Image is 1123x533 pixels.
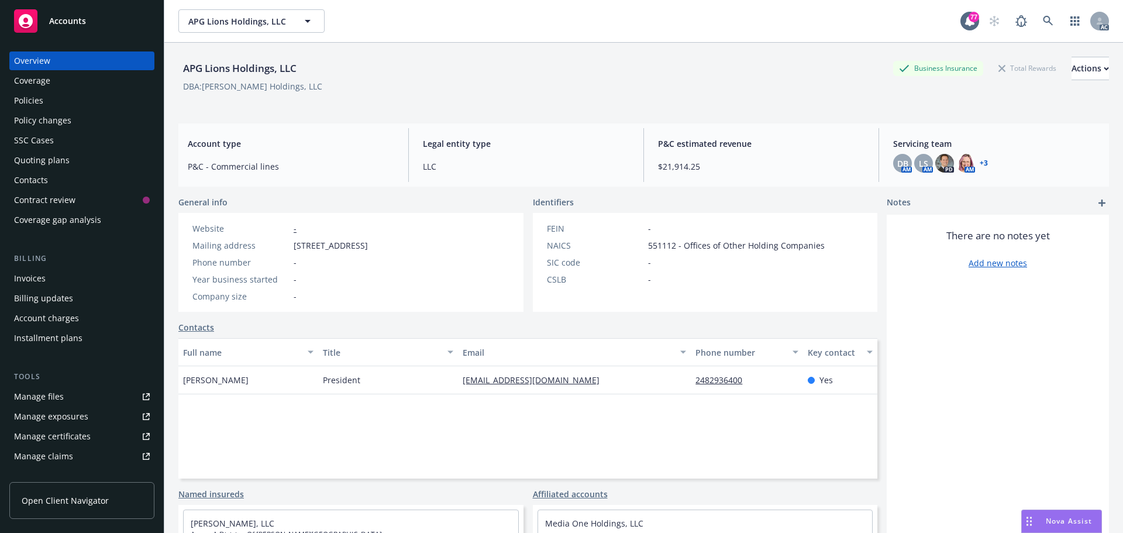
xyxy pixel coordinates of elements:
span: - [648,256,651,269]
a: - [294,223,297,234]
span: P&C estimated revenue [658,137,864,150]
a: Coverage [9,71,154,90]
a: Named insureds [178,488,244,500]
div: SIC code [547,256,643,269]
div: Tools [9,371,154,383]
a: Installment plans [9,329,154,348]
a: Quoting plans [9,151,154,170]
div: Drag to move [1022,510,1036,532]
span: Accounts [49,16,86,26]
div: Company size [192,290,289,302]
div: Year business started [192,273,289,286]
a: Manage certificates [9,427,154,446]
span: Legal entity type [423,137,629,150]
a: Manage BORs [9,467,154,486]
span: Nova Assist [1046,516,1092,526]
a: Start snowing [983,9,1006,33]
a: [PERSON_NAME], LLC [191,518,274,529]
div: Title [323,346,440,359]
a: [EMAIL_ADDRESS][DOMAIN_NAME] [463,374,609,386]
span: Identifiers [533,196,574,208]
button: APG Lions Holdings, LLC [178,9,325,33]
span: - [294,290,297,302]
button: Nova Assist [1021,510,1102,533]
div: Manage claims [14,447,73,466]
a: Coverage gap analysis [9,211,154,229]
span: Yes [819,374,833,386]
span: DB [897,157,908,170]
div: Key contact [808,346,860,359]
span: LLC [423,160,629,173]
div: FEIN [547,222,643,235]
a: Affiliated accounts [533,488,608,500]
a: Policies [9,91,154,110]
span: $21,914.25 [658,160,864,173]
div: Overview [14,51,50,70]
span: Servicing team [893,137,1100,150]
a: Manage exposures [9,407,154,426]
div: Billing [9,253,154,264]
button: Full name [178,338,318,366]
div: Actions [1072,57,1109,80]
div: Manage exposures [14,407,88,426]
div: Installment plans [14,329,82,348]
div: Business Insurance [893,61,983,75]
a: Invoices [9,269,154,288]
div: CSLB [547,273,643,286]
span: Account type [188,137,394,150]
span: [STREET_ADDRESS] [294,239,368,252]
div: Coverage [14,71,50,90]
div: 77 [969,12,979,22]
span: - [294,256,297,269]
a: 2482936400 [695,374,752,386]
div: Phone number [695,346,785,359]
div: Website [192,222,289,235]
a: add [1095,196,1109,210]
a: Report a Bug [1010,9,1033,33]
a: Overview [9,51,154,70]
span: Open Client Navigator [22,494,109,507]
span: - [648,273,651,286]
div: Total Rewards [993,61,1062,75]
a: Contacts [9,171,154,190]
span: [PERSON_NAME] [183,374,249,386]
a: Contract review [9,191,154,209]
div: Manage BORs [14,467,69,486]
a: Manage claims [9,447,154,466]
a: Policy changes [9,111,154,130]
button: Key contact [803,338,877,366]
img: photo [935,154,954,173]
span: Notes [887,196,911,210]
a: Account charges [9,309,154,328]
div: Invoices [14,269,46,288]
button: Email [458,338,691,366]
span: APG Lions Holdings, LLC [188,15,290,27]
span: LS [919,157,928,170]
a: Contacts [178,321,214,333]
a: Switch app [1063,9,1087,33]
button: Title [318,338,458,366]
span: General info [178,196,228,208]
a: Accounts [9,5,154,37]
div: Mailing address [192,239,289,252]
div: Manage certificates [14,427,91,446]
div: Policies [14,91,43,110]
div: Phone number [192,256,289,269]
img: photo [956,154,975,173]
div: Account charges [14,309,79,328]
div: Manage files [14,387,64,406]
span: President [323,374,360,386]
div: Quoting plans [14,151,70,170]
span: P&C - Commercial lines [188,160,394,173]
button: Phone number [691,338,802,366]
div: Contract review [14,191,75,209]
a: Manage files [9,387,154,406]
span: - [648,222,651,235]
div: Billing updates [14,289,73,308]
span: - [294,273,297,286]
a: Add new notes [969,257,1027,269]
a: SSC Cases [9,131,154,150]
a: Media One Holdings, LLC [545,518,643,529]
div: Full name [183,346,301,359]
